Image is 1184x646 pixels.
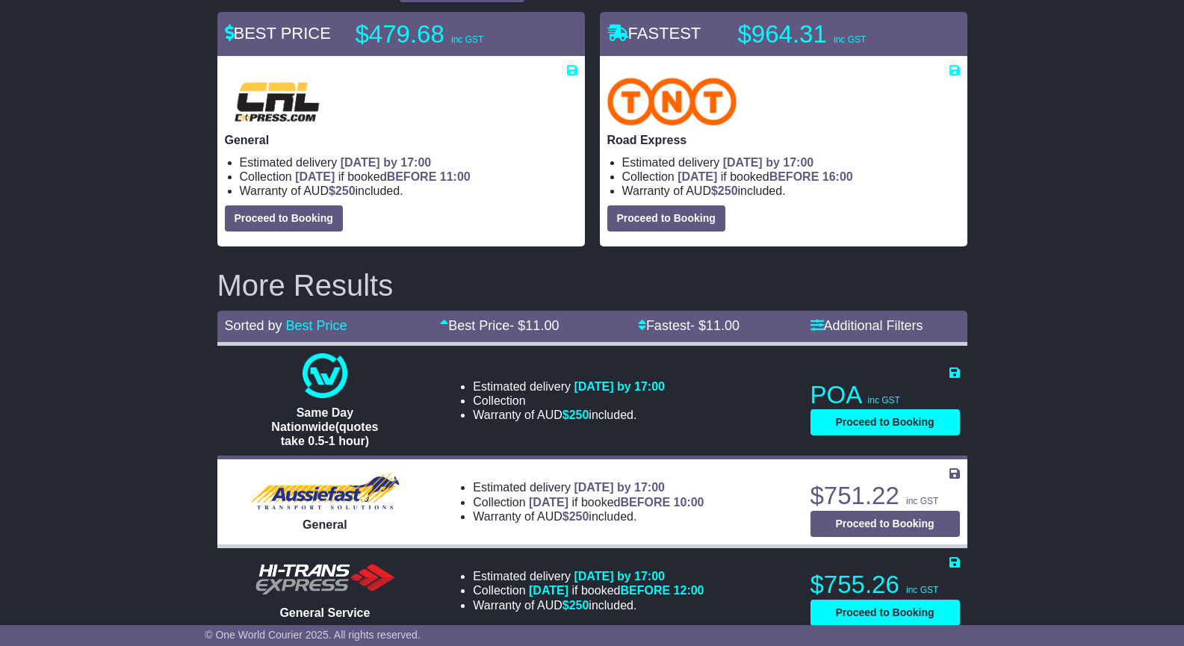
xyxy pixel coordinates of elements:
[569,409,589,421] span: 250
[473,598,704,612] li: Warranty of AUD included.
[279,606,370,619] span: General Service
[250,561,400,598] img: HiTrans: General Service
[622,155,960,170] li: Estimated delivery
[620,584,670,597] span: BEFORE
[529,584,704,597] span: if booked
[473,509,704,524] li: Warranty of AUD included.
[622,170,960,184] li: Collection
[387,170,437,183] span: BEFORE
[574,380,665,393] span: [DATE] by 17:00
[569,510,589,523] span: 250
[607,205,725,232] button: Proceed to Booking
[607,78,737,125] img: TNT Domestic: Road Express
[906,496,938,506] span: inc GST
[451,34,483,45] span: inc GST
[690,318,740,333] span: - $
[473,569,704,583] li: Estimated delivery
[440,170,471,183] span: 11:00
[769,170,819,183] span: BEFORE
[834,34,866,45] span: inc GST
[706,318,740,333] span: 11.00
[678,170,852,183] span: if booked
[562,510,589,523] span: $
[562,599,589,612] span: $
[525,318,559,333] span: 11.00
[286,318,347,333] a: Best Price
[250,473,400,510] img: Aussiefast Transport: General
[674,584,704,597] span: 12:00
[574,570,665,583] span: [DATE] by 17:00
[205,629,421,641] span: © One World Courier 2025. All rights reserved.
[622,184,960,198] li: Warranty of AUD included.
[240,170,577,184] li: Collection
[341,156,432,169] span: [DATE] by 17:00
[225,205,343,232] button: Proceed to Booking
[473,583,704,597] li: Collection
[810,380,960,410] p: POA
[562,409,589,421] span: $
[868,395,900,406] span: inc GST
[271,406,378,447] span: Same Day Nationwide(quotes take 0.5-1 hour)
[574,481,665,494] span: [DATE] by 17:00
[473,495,704,509] li: Collection
[529,496,568,509] span: [DATE]
[723,156,814,169] span: [DATE] by 17:00
[638,318,740,333] a: Fastest- $11.00
[240,184,577,198] li: Warranty of AUD included.
[620,496,670,509] span: BEFORE
[822,170,853,183] span: 16:00
[711,184,738,197] span: $
[225,133,577,147] p: General
[225,78,329,125] img: CRL: General
[738,19,925,49] p: $964.31
[810,481,960,511] p: $751.22
[473,394,665,408] li: Collection
[295,170,470,183] span: if booked
[225,24,331,43] span: BEST PRICE
[810,511,960,537] button: Proceed to Booking
[217,269,967,302] h2: More Results
[529,584,568,597] span: [DATE]
[906,585,938,595] span: inc GST
[440,318,559,333] a: Best Price- $11.00
[473,408,665,422] li: Warranty of AUD included.
[810,318,923,333] a: Additional Filters
[303,353,347,398] img: One World Courier: Same Day Nationwide(quotes take 0.5-1 hour)
[329,184,356,197] span: $
[335,184,356,197] span: 250
[509,318,559,333] span: - $
[607,133,960,147] p: Road Express
[607,24,701,43] span: FASTEST
[718,184,738,197] span: 250
[473,480,704,494] li: Estimated delivery
[295,170,335,183] span: [DATE]
[810,409,960,435] button: Proceed to Booking
[303,518,347,531] span: General
[810,600,960,626] button: Proceed to Booking
[225,318,282,333] span: Sorted by
[674,496,704,509] span: 10:00
[240,155,577,170] li: Estimated delivery
[356,19,542,49] p: $479.68
[569,599,589,612] span: 250
[529,496,704,509] span: if booked
[473,379,665,394] li: Estimated delivery
[678,170,717,183] span: [DATE]
[810,570,960,600] p: $755.26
